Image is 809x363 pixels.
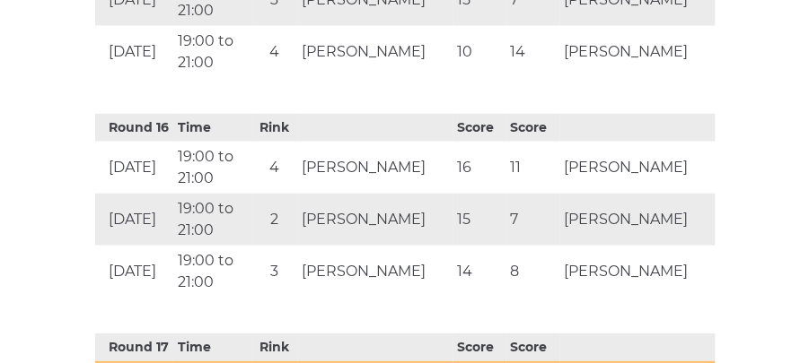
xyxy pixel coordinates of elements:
[173,114,252,142] th: Time
[559,142,715,194] td: [PERSON_NAME]
[173,246,252,298] td: 19:00 to 21:00
[506,142,559,194] td: 11
[252,26,297,78] td: 4
[506,114,559,142] th: Score
[559,26,715,78] td: [PERSON_NAME]
[453,246,506,298] td: 14
[506,246,559,298] td: 8
[559,246,715,298] td: [PERSON_NAME]
[173,194,252,246] td: 19:00 to 21:00
[453,333,506,361] th: Score
[173,333,252,361] th: Time
[453,114,506,142] th: Score
[252,142,297,194] td: 4
[95,246,174,298] td: [DATE]
[297,246,453,298] td: [PERSON_NAME]
[297,142,453,194] td: [PERSON_NAME]
[95,114,174,142] th: Round 16
[453,194,506,246] td: 15
[252,246,297,298] td: 3
[173,142,252,194] td: 19:00 to 21:00
[95,194,174,246] td: [DATE]
[252,114,297,142] th: Rink
[252,194,297,246] td: 2
[297,26,453,78] td: [PERSON_NAME]
[95,142,174,194] td: [DATE]
[559,194,715,246] td: [PERSON_NAME]
[95,333,174,361] th: Round 17
[453,142,506,194] td: 16
[506,333,559,361] th: Score
[453,26,506,78] td: 10
[95,26,174,78] td: [DATE]
[506,26,559,78] td: 14
[252,333,297,361] th: Rink
[173,26,252,78] td: 19:00 to 21:00
[297,194,453,246] td: [PERSON_NAME]
[506,194,559,246] td: 7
